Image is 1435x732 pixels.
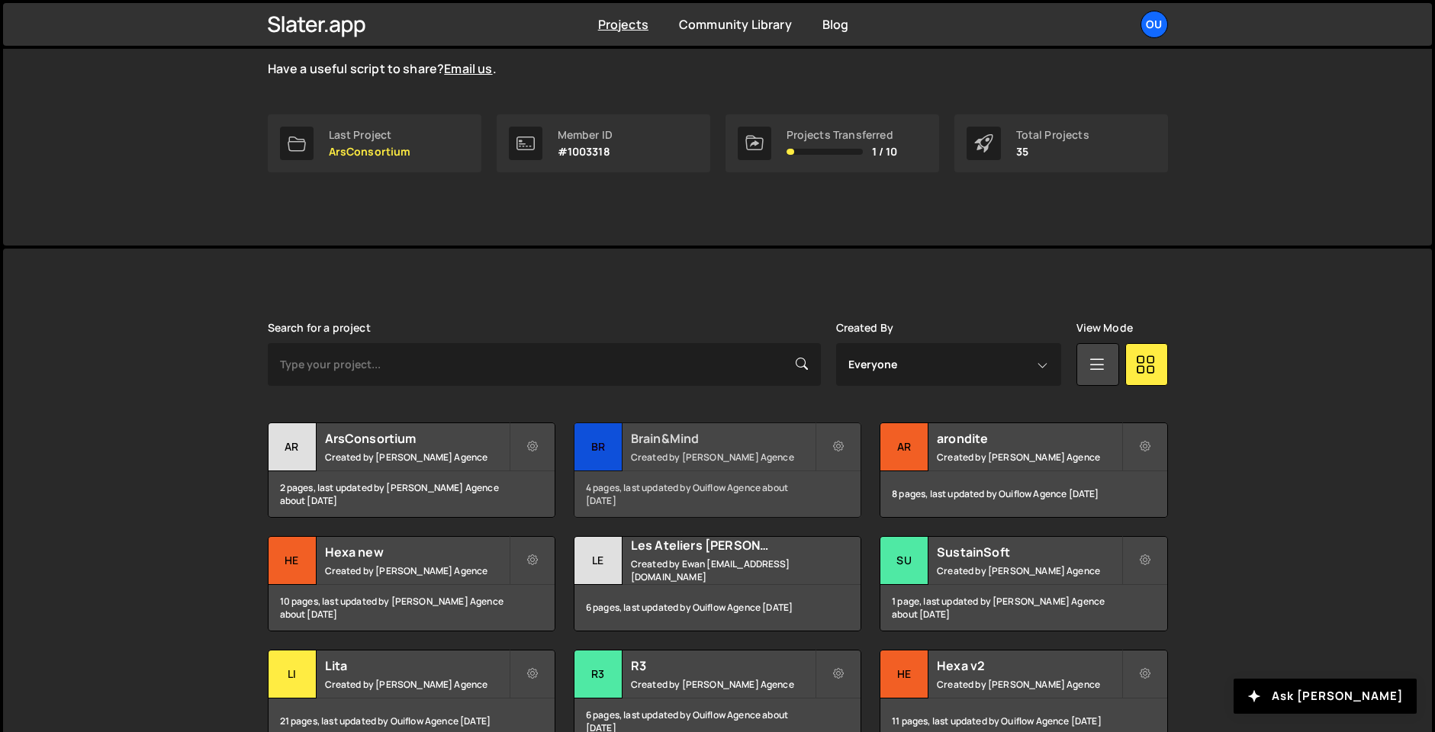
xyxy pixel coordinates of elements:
h2: Brain&Mind [631,430,815,447]
h2: Les Ateliers [PERSON_NAME] [631,537,815,554]
a: Last Project ArsConsortium [268,114,481,172]
div: R3 [574,650,623,698]
a: Su SustainSoft Created by [PERSON_NAME] Agence 1 page, last updated by [PERSON_NAME] Agence about... [880,536,1167,631]
h2: R3 [631,657,815,674]
div: He [269,537,317,585]
small: Created by [PERSON_NAME] Agence [325,564,509,577]
div: He [880,650,928,698]
h2: Lita [325,657,509,674]
a: Community Library [679,16,792,33]
div: Last Project [329,129,411,141]
small: Created by [PERSON_NAME] Agence [937,564,1121,577]
h2: SustainSoft [937,544,1121,560]
p: ArsConsortium [329,146,411,158]
p: #1003318 [558,146,613,158]
a: Ou [1141,11,1168,38]
label: View Mode [1076,322,1133,334]
label: Created By [836,322,894,334]
h2: Hexa v2 [937,657,1121,674]
button: Ask [PERSON_NAME] [1234,679,1417,714]
div: ar [880,423,928,471]
div: 1 page, last updated by [PERSON_NAME] Agence about [DATE] [880,585,1166,631]
div: Total Projects [1016,129,1089,141]
div: Ar [269,423,317,471]
div: Su [880,537,928,585]
small: Created by Ewan [EMAIL_ADDRESS][DOMAIN_NAME] [631,557,815,583]
a: Projects [598,16,648,33]
a: Ar ArsConsortium Created by [PERSON_NAME] Agence 2 pages, last updated by [PERSON_NAME] Agence ab... [268,422,555,518]
div: Member ID [558,129,613,141]
a: Le Les Ateliers [PERSON_NAME] Created by Ewan [EMAIL_ADDRESS][DOMAIN_NAME] 6 pages, last updated ... [574,536,861,631]
div: Le [574,537,623,585]
small: Created by [PERSON_NAME] Agence [631,451,815,464]
div: Projects Transferred [787,129,898,141]
p: 35 [1016,146,1089,158]
div: 8 pages, last updated by Ouiflow Agence [DATE] [880,471,1166,517]
a: He Hexa new Created by [PERSON_NAME] Agence 10 pages, last updated by [PERSON_NAME] Agence about ... [268,536,555,631]
div: 2 pages, last updated by [PERSON_NAME] Agence about [DATE] [269,471,555,517]
h2: ArsConsortium [325,430,509,447]
a: Email us [444,60,492,77]
span: 1 / 10 [872,146,898,158]
input: Type your project... [268,343,821,386]
a: Br Brain&Mind Created by [PERSON_NAME] Agence 4 pages, last updated by Ouiflow Agence about [DATE] [574,422,861,518]
h2: Hexa new [325,544,509,560]
small: Created by [PERSON_NAME] Agence [631,678,815,691]
div: 6 pages, last updated by Ouiflow Agence [DATE] [574,585,861,631]
div: Li [269,650,317,698]
a: Blog [822,16,849,33]
h2: arondite [937,430,1121,447]
div: Br [574,423,623,471]
small: Created by [PERSON_NAME] Agence [325,678,509,691]
small: Created by [PERSON_NAME] Agence [325,451,509,464]
small: Created by [PERSON_NAME] Agence [937,678,1121,691]
div: 4 pages, last updated by Ouiflow Agence about [DATE] [574,471,861,517]
label: Search for a project [268,322,371,334]
a: ar arondite Created by [PERSON_NAME] Agence 8 pages, last updated by Ouiflow Agence [DATE] [880,422,1167,518]
div: 10 pages, last updated by [PERSON_NAME] Agence about [DATE] [269,585,555,631]
small: Created by [PERSON_NAME] Agence [937,451,1121,464]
